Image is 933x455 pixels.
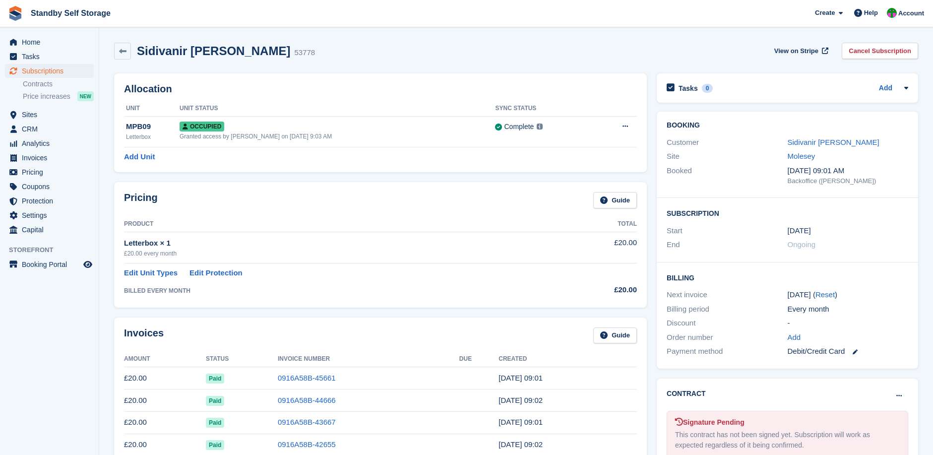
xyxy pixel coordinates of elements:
[278,396,336,404] a: 0916A58B-44666
[667,239,787,251] div: End
[23,79,94,89] a: Contracts
[22,258,81,271] span: Booking Portal
[788,289,908,301] div: [DATE] ( )
[898,8,924,18] span: Account
[22,165,81,179] span: Pricing
[5,223,94,237] a: menu
[667,225,787,237] div: Start
[667,304,787,315] div: Billing period
[5,136,94,150] a: menu
[137,44,290,58] h2: Sidivanir [PERSON_NAME]
[126,121,180,132] div: MPB09
[124,83,637,95] h2: Allocation
[667,151,787,162] div: Site
[22,151,81,165] span: Invoices
[124,249,554,258] div: £20.00 every month
[22,180,81,194] span: Coupons
[554,232,637,263] td: £20.00
[679,84,698,93] h2: Tasks
[788,332,801,343] a: Add
[788,225,811,237] time: 2024-09-17 00:00:00 UTC
[788,318,908,329] div: -
[180,122,224,131] span: Occupied
[667,122,908,130] h2: Booking
[498,374,543,382] time: 2025-08-17 08:01:47 UTC
[124,367,206,390] td: £20.00
[815,290,835,299] a: Reset
[5,35,94,49] a: menu
[124,192,158,208] h2: Pricing
[879,83,892,94] a: Add
[667,165,787,186] div: Booked
[788,165,908,177] div: [DATE] 09:01 AM
[675,417,900,428] div: Signature Pending
[774,46,818,56] span: View on Stripe
[124,351,206,367] th: Amount
[9,245,99,255] span: Storefront
[124,327,164,344] h2: Invoices
[22,35,81,49] span: Home
[22,108,81,122] span: Sites
[22,223,81,237] span: Capital
[864,8,878,18] span: Help
[22,122,81,136] span: CRM
[206,440,224,450] span: Paid
[23,92,70,101] span: Price increases
[5,180,94,194] a: menu
[5,108,94,122] a: menu
[180,132,496,141] div: Granted access by [PERSON_NAME] on [DATE] 9:03 AM
[278,351,459,367] th: Invoice Number
[82,259,94,270] a: Preview store
[278,418,336,426] a: 0916A58B-43667
[124,286,554,295] div: BILLED EVERY MONTH
[278,440,336,449] a: 0916A58B-42655
[770,43,830,59] a: View on Stripe
[593,327,637,344] a: Guide
[667,272,908,282] h2: Billing
[180,101,496,117] th: Unit Status
[815,8,835,18] span: Create
[124,216,554,232] th: Product
[5,151,94,165] a: menu
[554,284,637,296] div: £20.00
[667,346,787,357] div: Payment method
[5,50,94,64] a: menu
[27,5,115,21] a: Standby Self Storage
[667,208,908,218] h2: Subscription
[667,332,787,343] div: Order number
[788,152,815,160] a: Molesey
[498,396,543,404] time: 2025-07-17 08:02:23 UTC
[124,101,180,117] th: Unit
[8,6,23,21] img: stora-icon-8386f47178a22dfd0bd8f6a31ec36ba5ce8667c1dd55bd0f319d3a0aa187defe.svg
[77,91,94,101] div: NEW
[498,351,637,367] th: Created
[126,132,180,141] div: Letterbox
[5,194,94,208] a: menu
[498,440,543,449] time: 2025-05-17 08:02:01 UTC
[124,238,554,249] div: Letterbox × 1
[206,374,224,384] span: Paid
[554,216,637,232] th: Total
[675,430,900,451] div: This contract has not been signed yet. Subscription will work as expected regardless of it being ...
[788,240,816,249] span: Ongoing
[5,165,94,179] a: menu
[206,351,278,367] th: Status
[22,208,81,222] span: Settings
[278,374,336,382] a: 0916A58B-45661
[842,43,918,59] a: Cancel Subscription
[206,418,224,428] span: Paid
[23,91,94,102] a: Price increases NEW
[788,346,908,357] div: Debit/Credit Card
[495,101,594,117] th: Sync Status
[667,137,787,148] div: Customer
[124,151,155,163] a: Add Unit
[788,176,908,186] div: Backoffice ([PERSON_NAME])
[124,411,206,434] td: £20.00
[667,289,787,301] div: Next invoice
[498,418,543,426] time: 2025-06-17 08:01:52 UTC
[22,194,81,208] span: Protection
[294,47,315,59] div: 53778
[593,192,637,208] a: Guide
[5,258,94,271] a: menu
[5,208,94,222] a: menu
